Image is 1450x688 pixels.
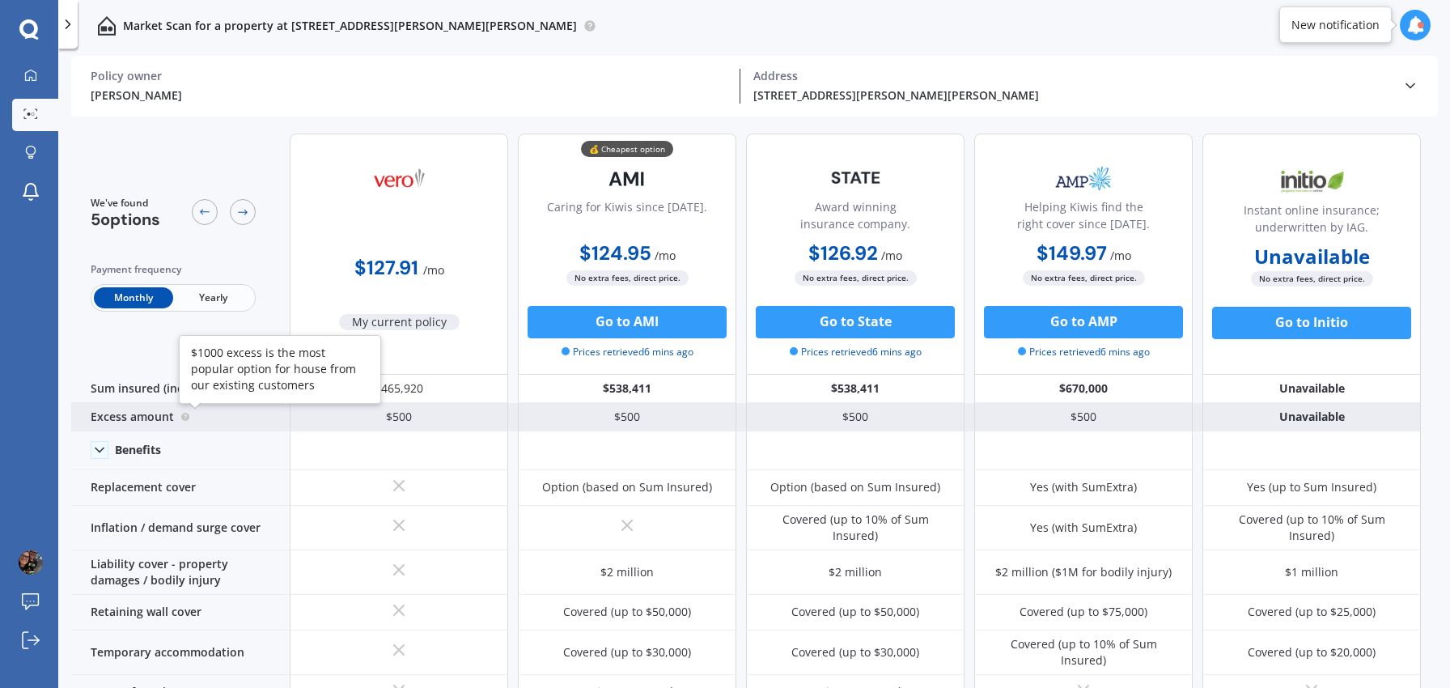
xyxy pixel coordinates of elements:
div: $500 [518,403,736,431]
div: $2 million [600,564,654,580]
div: $500 [974,403,1193,431]
div: Instant online insurance; underwritten by IAG. [1216,202,1407,242]
div: Award winning insurance company. [760,198,951,239]
span: We've found [91,196,160,210]
div: Unavailable [1202,403,1421,431]
div: Covered (up to $30,000) [563,644,691,660]
b: $124.95 [579,240,651,265]
div: $538,411 [746,375,965,403]
div: $465,920 [290,375,508,403]
div: $1000 excess is the most popular option for house from our existing customers [191,345,369,393]
div: Policy owner [91,69,727,83]
button: Go to AMI [528,306,727,338]
div: Benefits [115,443,161,457]
div: Excess amount [71,403,290,431]
div: Inflation / demand surge cover [71,506,290,550]
span: Monthly [94,287,173,308]
div: Covered (up to $75,000) [1020,604,1147,620]
button: Go to State [756,306,955,338]
p: Market Scan for a property at [STREET_ADDRESS][PERSON_NAME][PERSON_NAME] [123,18,577,34]
div: $2 million [829,564,882,580]
span: / mo [423,262,444,278]
div: Caring for Kiwis since [DATE]. [547,198,707,239]
div: Liability cover - property damages / bodily injury [71,550,290,595]
img: State-text-1.webp [802,159,909,197]
div: [PERSON_NAME] [91,87,727,104]
div: Covered (up to $20,000) [1248,644,1376,660]
img: AMI-text-1.webp [574,159,680,199]
div: Covered (up to $25,000) [1248,604,1376,620]
div: 💰 Cheapest option [581,141,673,157]
div: $1 million [1285,564,1338,580]
b: Unavailable [1254,248,1370,265]
div: Yes (with SumExtra) [1030,520,1137,536]
div: Covered (up to $30,000) [791,644,919,660]
div: Replacement cover [71,470,290,506]
div: Covered (up to 10% of Sum Insured) [1215,512,1409,544]
div: [STREET_ADDRESS][PERSON_NAME][PERSON_NAME] [753,87,1389,104]
div: Address [753,69,1389,83]
div: Option (based on Sum Insured) [542,479,712,495]
div: $670,000 [974,375,1193,403]
button: Go to AMP [984,306,1183,338]
span: / mo [1110,248,1131,263]
span: Prices retrieved 6 mins ago [790,345,922,359]
div: Helping Kiwis find the right cover since [DATE]. [988,198,1179,239]
img: home-and-contents.b802091223b8502ef2dd.svg [97,16,117,36]
div: Covered (up to $50,000) [563,604,691,620]
span: No extra fees, direct price. [566,270,689,286]
div: Unavailable [1202,375,1421,403]
span: My current policy [339,314,460,330]
img: picture [19,550,43,575]
span: Yearly [173,287,252,308]
span: Prices retrieved 6 mins ago [562,345,693,359]
div: Covered (up to $50,000) [791,604,919,620]
div: Retaining wall cover [71,595,290,631]
div: Payment frequency [91,261,256,278]
div: $2 million ($1M for bodily injury) [995,564,1172,580]
img: AMP.webp [1030,159,1137,199]
div: $538,411 [518,375,736,403]
span: No extra fees, direct price. [1251,271,1373,287]
button: Go to Initio [1212,307,1411,339]
div: Yes (up to Sum Insured) [1247,479,1376,495]
div: Yes (with SumExtra) [1030,479,1137,495]
div: New notification [1291,17,1380,33]
b: $126.92 [808,240,878,265]
span: 5 options [91,209,160,230]
b: $149.97 [1037,240,1107,265]
div: Covered (up to 10% of Sum Insured) [986,636,1181,669]
span: Prices retrieved 6 mins ago [1018,345,1150,359]
div: Temporary accommodation [71,631,290,675]
div: $500 [746,403,965,431]
div: Sum insured (incl. GST) [71,375,290,403]
b: $127.91 [354,255,418,280]
div: Covered (up to 10% of Sum Insured) [758,512,952,544]
div: $500 [290,403,508,431]
span: No extra fees, direct price. [1023,270,1145,286]
span: No extra fees, direct price. [795,270,917,286]
span: / mo [655,248,676,263]
span: / mo [881,248,902,263]
img: Vero.png [346,159,452,199]
img: Initio.webp [1258,162,1365,202]
div: Option (based on Sum Insured) [770,479,940,495]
